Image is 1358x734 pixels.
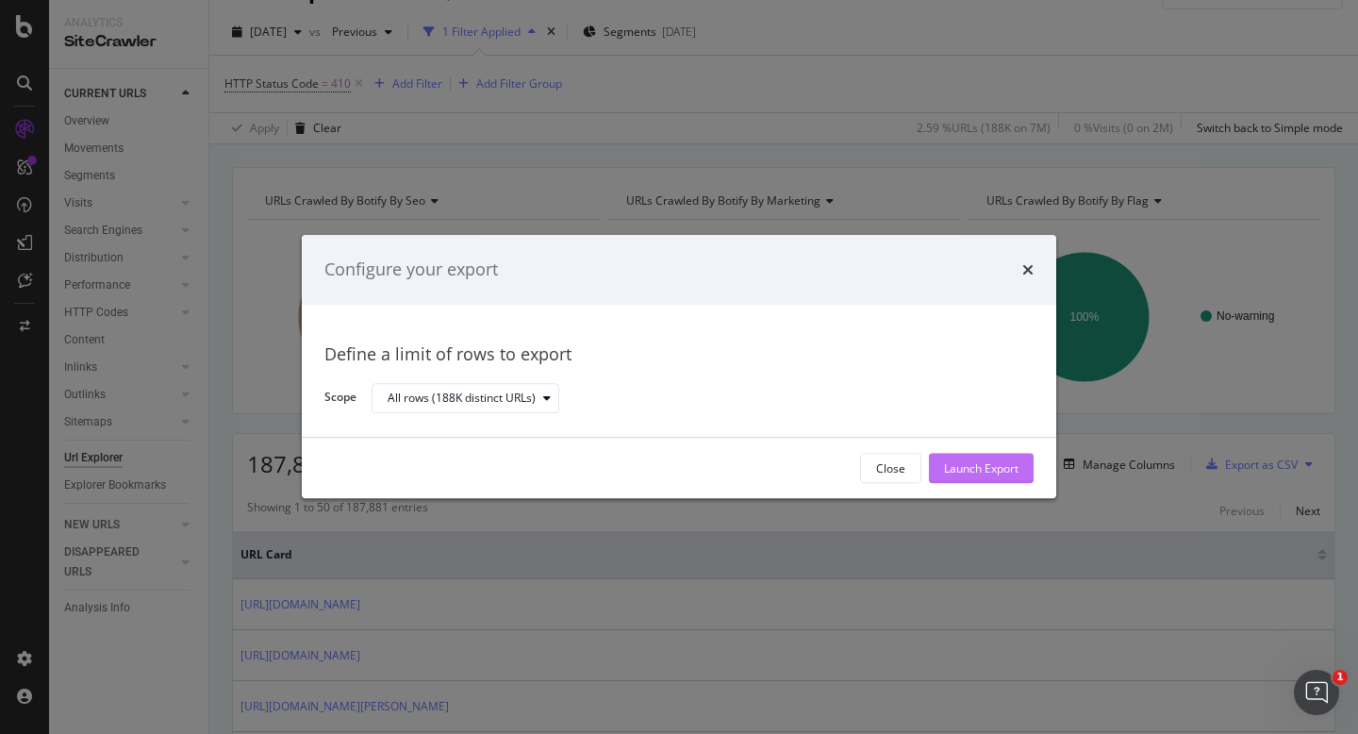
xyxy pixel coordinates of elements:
[929,454,1034,484] button: Launch Export
[324,390,356,410] label: Scope
[860,454,921,484] button: Close
[372,383,559,413] button: All rows (188K distinct URLs)
[324,342,1034,367] div: Define a limit of rows to export
[1022,258,1034,282] div: times
[1333,670,1348,685] span: 1
[1294,670,1339,715] iframe: Intercom live chat
[324,258,498,282] div: Configure your export
[876,460,905,476] div: Close
[302,235,1056,498] div: modal
[944,460,1018,476] div: Launch Export
[388,392,536,404] div: All rows (188K distinct URLs)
